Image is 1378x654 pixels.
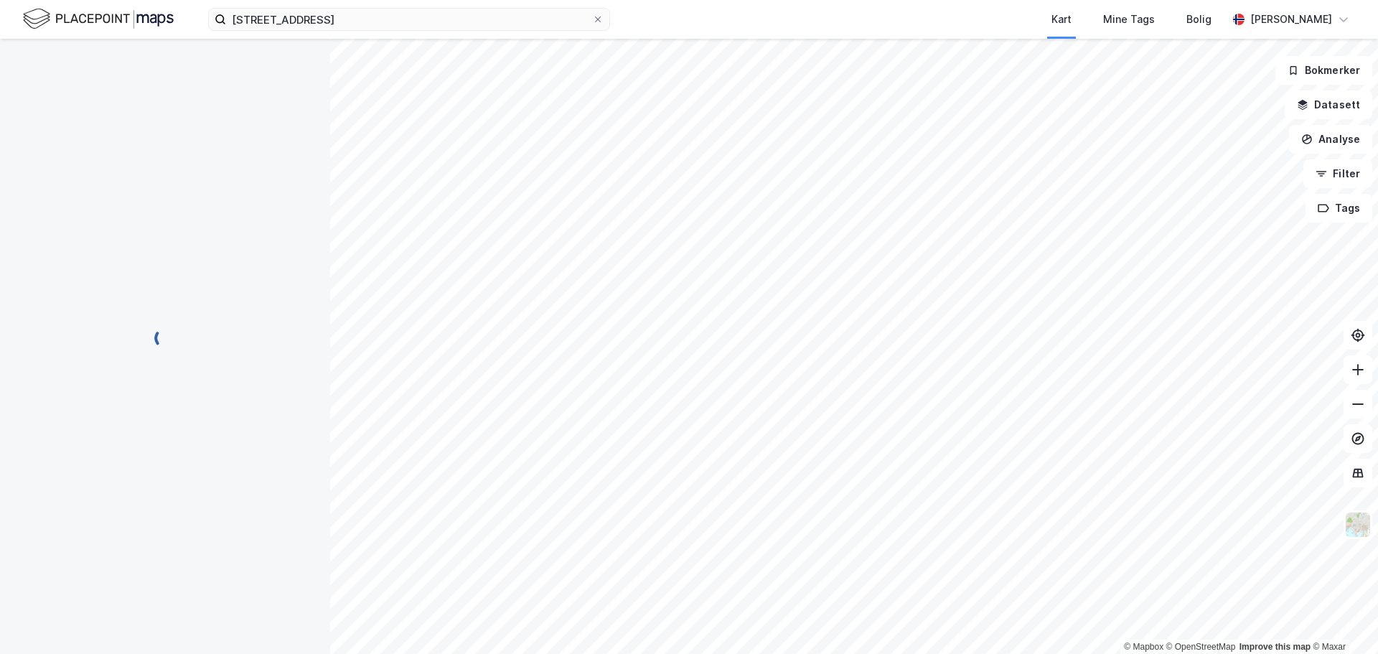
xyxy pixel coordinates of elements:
[1303,159,1372,188] button: Filter
[1306,585,1378,654] iframe: Chat Widget
[1186,11,1211,28] div: Bolig
[1275,56,1372,85] button: Bokmerker
[1306,585,1378,654] div: Kontrollprogram for chat
[226,9,592,30] input: Søk på adresse, matrikkel, gårdeiere, leietakere eller personer
[1250,11,1332,28] div: [PERSON_NAME]
[154,327,177,350] img: spinner.a6d8c91a73a9ac5275cf975e30b51cfb.svg
[23,6,174,32] img: logo.f888ab2527a4732fd821a326f86c7f29.svg
[1103,11,1155,28] div: Mine Tags
[1289,125,1372,154] button: Analyse
[1239,642,1311,652] a: Improve this map
[1285,90,1372,119] button: Datasett
[1051,11,1072,28] div: Kart
[1166,642,1236,652] a: OpenStreetMap
[1306,194,1372,223] button: Tags
[1124,642,1163,652] a: Mapbox
[1344,511,1372,538] img: Z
